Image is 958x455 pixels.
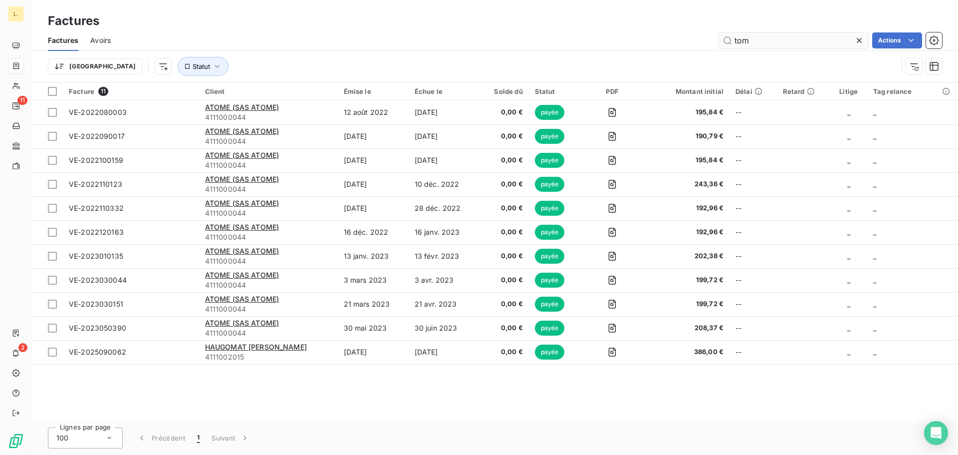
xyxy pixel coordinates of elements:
[485,251,523,261] span: 0,00 €
[847,156,850,164] span: _
[69,108,127,116] span: VE-2022080003
[205,304,332,314] span: 4111000044
[847,204,850,212] span: _
[535,321,565,336] span: payée
[338,196,409,220] td: [DATE]
[205,103,279,111] span: ATOME (SAS ATOME)
[338,340,409,364] td: [DATE]
[648,251,723,261] span: 202,38 €
[409,124,479,148] td: [DATE]
[648,227,723,237] span: 192,96 €
[191,428,206,449] button: 1
[485,87,523,95] div: Solde dû
[409,196,479,220] td: 28 déc. 2022
[69,228,124,236] span: VE-2022120163
[847,252,850,260] span: _
[98,87,108,96] span: 11
[69,132,125,140] span: VE-2022090017
[197,433,200,443] span: 1
[205,160,332,170] span: 4111000044
[729,268,777,292] td: --
[924,421,948,445] div: Open Intercom Messenger
[48,12,99,30] h3: Factures
[409,268,479,292] td: 3 avr. 2023
[17,96,27,105] span: 11
[90,35,111,45] span: Avoirs
[729,340,777,364] td: --
[729,172,777,196] td: --
[847,180,850,188] span: _
[338,100,409,124] td: 12 août 2022
[409,292,479,316] td: 21 avr. 2023
[338,292,409,316] td: 21 mars 2023
[535,297,565,312] span: payée
[338,268,409,292] td: 3 mars 2023
[205,127,279,135] span: ATOME (SAS ATOME)
[69,87,94,95] span: Facture
[485,179,523,189] span: 0,00 €
[8,433,24,449] img: Logo LeanPay
[873,228,876,236] span: _
[338,316,409,340] td: 30 mai 2023
[131,428,191,449] button: Précédent
[535,201,565,216] span: payée
[205,256,332,266] span: 4111000044
[409,172,479,196] td: 10 déc. 2022
[338,148,409,172] td: [DATE]
[69,300,123,308] span: VE-2023030151
[338,172,409,196] td: [DATE]
[535,273,565,288] span: payée
[205,184,332,194] span: 4111000044
[69,348,126,356] span: VE-2025090062
[847,228,850,236] span: _
[873,156,876,164] span: _
[205,87,332,95] div: Client
[193,62,210,70] span: Statut
[205,136,332,146] span: 4111000044
[56,433,68,443] span: 100
[648,323,723,333] span: 208,37 €
[178,57,229,76] button: Statut
[535,177,565,192] span: payée
[535,345,565,360] span: payée
[205,295,279,303] span: ATOME (SAS ATOME)
[873,132,876,140] span: _
[69,180,122,188] span: VE-2022110123
[485,323,523,333] span: 0,00 €
[69,204,124,212] span: VE-2022110332
[18,343,27,352] span: 2
[205,223,279,231] span: ATOME (SAS ATOME)
[409,220,479,244] td: 16 janv. 2023
[648,131,723,141] span: 190,79 €
[205,199,279,207] span: ATOME (SAS ATOME)
[69,156,123,164] span: VE-2022100159
[205,328,332,338] span: 4111000044
[648,107,723,117] span: 195,84 €
[205,247,279,255] span: ATOME (SAS ATOME)
[718,32,868,48] input: Rechercher
[409,316,479,340] td: 30 juin 2023
[205,151,279,159] span: ATOME (SAS ATOME)
[735,87,771,95] div: Délai
[873,108,876,116] span: _
[589,87,636,95] div: PDF
[338,244,409,268] td: 13 janv. 2023
[729,316,777,340] td: --
[206,428,256,449] button: Suivant
[873,87,952,95] div: Tag relance
[338,124,409,148] td: [DATE]
[485,227,523,237] span: 0,00 €
[847,132,850,140] span: _
[205,280,332,290] span: 4111000044
[836,87,861,95] div: Litige
[873,324,876,332] span: _
[729,100,777,124] td: --
[729,124,777,148] td: --
[485,203,523,213] span: 0,00 €
[648,275,723,285] span: 199,72 €
[729,244,777,268] td: --
[648,299,723,309] span: 199,72 €
[873,204,876,212] span: _
[48,35,78,45] span: Factures
[485,347,523,357] span: 0,00 €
